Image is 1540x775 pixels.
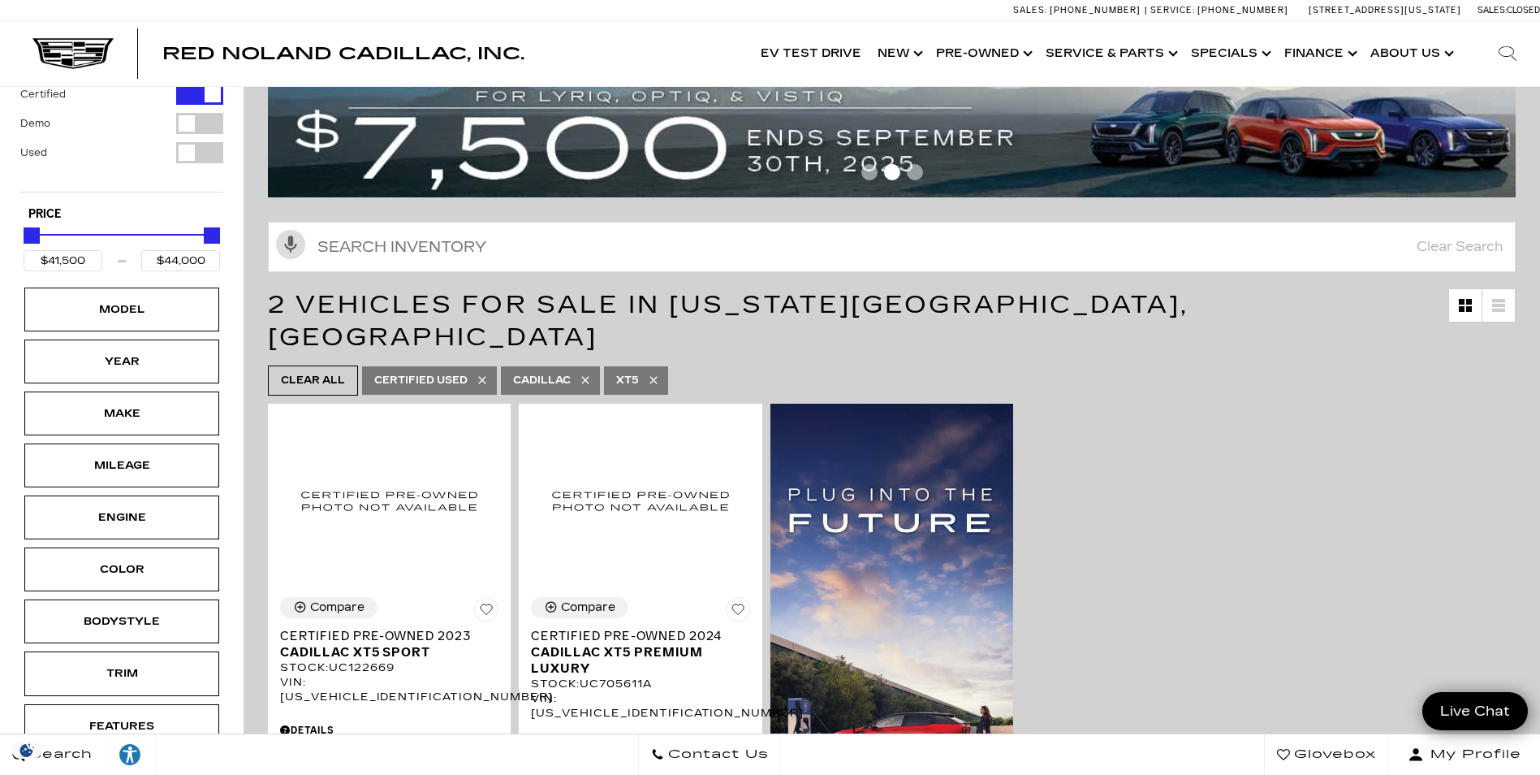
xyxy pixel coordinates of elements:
[1309,5,1461,15] a: [STREET_ADDRESS][US_STATE]
[81,717,162,735] div: Features
[81,457,162,474] div: Mileage
[531,644,737,677] span: Cadillac XT5 Premium Luxury
[81,561,162,578] div: Color
[884,164,900,180] span: Go to slide 2
[24,227,40,244] div: Minimum Price
[638,734,782,775] a: Contact Us
[664,743,769,766] span: Contact Us
[616,370,639,391] span: XT5
[204,227,220,244] div: Maximum Price
[24,444,219,487] div: MileageMileage
[106,734,155,775] a: Explore your accessibility options
[310,600,365,615] div: Compare
[1264,734,1389,775] a: Glovebox
[280,675,498,704] div: VIN: [US_VEHICLE_IDENTIFICATION_NUMBER]
[81,405,162,422] div: Make
[1013,5,1047,15] span: Sales:
[24,704,219,748] div: FeaturesFeatures
[531,416,749,585] img: 2024 Cadillac XT5 Premium Luxury
[531,691,749,721] div: VIN: [US_VEHICLE_IDENTIFICATION_NUMBER]
[531,597,628,618] button: Compare Vehicle
[280,723,498,738] div: Pricing Details - Certified Pre-Owned 2023 Cadillac XT5 Sport
[753,21,869,86] a: EV Test Drive
[1013,6,1145,15] a: Sales: [PHONE_NUMBER]
[1150,5,1195,15] span: Service:
[1290,743,1376,766] span: Glovebox
[81,353,162,370] div: Year
[280,628,486,644] span: Certified Pre-Owned 2023
[1050,5,1141,15] span: [PHONE_NUMBER]
[276,230,305,259] svg: Click to toggle on voice search
[374,370,468,391] span: Certified Used
[280,628,498,660] a: Certified Pre-Owned 2023Cadillac XT5 Sport
[8,742,45,759] img: Opt-Out Icon
[281,370,345,391] span: Clear All
[1477,5,1507,15] span: Sales:
[1389,734,1540,775] button: Open user profile menu
[726,597,750,628] button: Save Vehicle
[1507,5,1540,15] span: Closed
[24,222,220,271] div: Price
[907,164,923,180] span: Go to slide 3
[861,164,878,180] span: Go to slide 1
[141,250,220,271] input: Maximum
[24,496,219,539] div: EngineEngine
[268,222,1516,272] input: Search Inventory
[28,207,215,222] h5: Price
[268,63,1528,197] img: vrp-tax-ending-august-version
[1276,21,1362,86] a: Finance
[531,628,749,677] a: Certified Pre-Owned 2024Cadillac XT5 Premium Luxury
[1145,6,1292,15] a: Service: [PHONE_NUMBER]
[1362,21,1459,86] a: About Us
[1422,692,1528,730] a: Live Chat
[531,677,749,691] div: Stock : UC705611A
[474,597,498,628] button: Save Vehicle
[24,340,219,383] div: YearYear
[24,600,219,643] div: BodystyleBodystyle
[268,290,1188,352] span: 2 Vehicles for Sale in [US_STATE][GEOGRAPHIC_DATA], [GEOGRAPHIC_DATA]
[280,660,498,675] div: Stock : UC122669
[20,86,66,102] label: Certified
[1432,702,1518,721] span: Live Chat
[24,250,102,271] input: Minimum
[24,652,219,695] div: TrimTrim
[81,665,162,682] div: Trim
[280,416,498,585] img: 2023 Cadillac XT5 Sport
[20,54,223,192] div: Filter by Vehicle Type
[81,509,162,526] div: Engine
[20,115,50,132] label: Demo
[162,44,524,63] span: Red Noland Cadillac, Inc.
[24,548,219,591] div: ColorColor
[280,644,486,660] span: Cadillac XT5 Sport
[1197,5,1288,15] span: [PHONE_NUMBER]
[20,145,47,161] label: Used
[25,743,93,766] span: Search
[81,301,162,318] div: Model
[928,21,1037,86] a: Pre-Owned
[280,597,377,618] button: Compare Vehicle
[24,288,219,331] div: ModelModel
[8,742,45,759] section: Click to Open Cookie Consent Modal
[162,45,524,62] a: Red Noland Cadillac, Inc.
[1424,743,1521,766] span: My Profile
[32,38,114,69] img: Cadillac Dark Logo with Cadillac White Text
[531,628,737,644] span: Certified Pre-Owned 2024
[869,21,928,86] a: New
[24,392,219,435] div: MakeMake
[1183,21,1276,86] a: Specials
[81,613,162,630] div: Bodystyle
[561,600,615,615] div: Compare
[106,743,154,767] div: Explore your accessibility options
[1037,21,1183,86] a: Service & Parts
[513,370,571,391] span: Cadillac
